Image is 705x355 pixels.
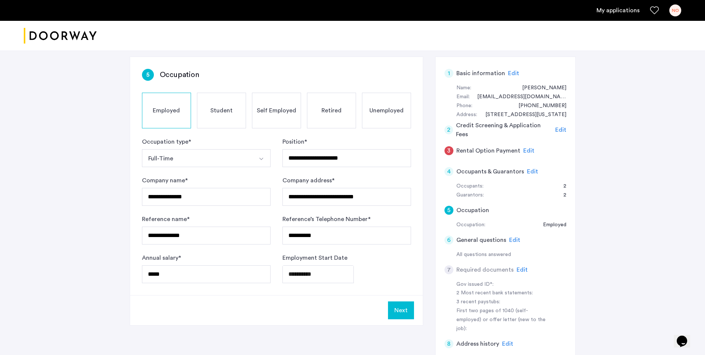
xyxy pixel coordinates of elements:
[456,182,484,191] div: Occupants:
[444,339,453,348] div: 8
[142,149,253,167] button: Select option
[456,93,470,102] div: Email:
[282,215,371,224] label: Reference’s Telephone Number *
[470,93,566,102] div: njomar7@gmail.com
[536,221,566,230] div: Employed
[444,69,453,78] div: 1
[523,148,534,154] span: Edit
[517,267,528,273] span: Edit
[142,69,154,81] div: 5
[282,137,307,146] label: Position *
[456,191,484,200] div: Guarantors:
[444,125,453,134] div: 2
[456,84,471,93] div: Name:
[456,221,485,230] div: Occupation:
[282,253,347,262] label: Employment Start Date
[456,280,550,289] div: Gov issued ID*:
[142,253,181,262] label: Annual salary *
[456,121,552,139] h5: Credit Screening & Application Fees
[24,22,97,50] a: Cazamio logo
[142,176,188,185] label: Company name *
[669,4,681,16] div: NO
[444,146,453,155] div: 3
[444,265,453,274] div: 7
[456,298,550,307] div: 3 recent paystubs:
[456,146,520,155] h5: Rental Option Payment
[508,70,519,76] span: Edit
[142,215,190,224] label: Reference name *
[515,84,566,93] div: Najib Omar
[478,111,566,119] div: 1270 New York Ave, #702
[258,156,264,162] img: arrow
[388,301,414,319] button: Next
[253,149,271,167] button: Select option
[456,307,550,333] div: First two pages of 1040 (self-employed) or offer letter (new to the job):
[160,70,199,80] h3: Occupation
[527,169,538,175] span: Edit
[456,167,524,176] h5: Occupants & Guarantors
[456,236,506,244] h5: General questions
[556,182,566,191] div: 2
[257,106,296,115] span: Self Employed
[369,106,404,115] span: Unemployed
[153,106,180,115] span: Employed
[444,167,453,176] div: 4
[456,206,489,215] h5: Occupation
[456,250,566,259] div: All questions answered
[321,106,342,115] span: Retired
[674,325,698,348] iframe: chat widget
[456,339,499,348] h5: Address history
[556,191,566,200] div: 2
[456,265,514,274] h5: Required documents
[444,236,453,244] div: 6
[24,22,97,50] img: logo
[282,265,354,283] input: Employment Start Date
[210,106,233,115] span: Student
[456,289,550,298] div: 2 Most recent bank statements:
[555,127,566,133] span: Edit
[142,137,191,146] label: Occupation type *
[456,69,505,78] h5: Basic information
[444,206,453,215] div: 5
[650,6,659,15] a: Favorites
[456,102,472,111] div: Phone:
[509,237,520,243] span: Edit
[596,6,640,15] a: My application
[282,176,334,185] label: Company address *
[456,111,477,119] div: Address:
[502,341,513,347] span: Edit
[511,102,566,111] div: +17038674583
